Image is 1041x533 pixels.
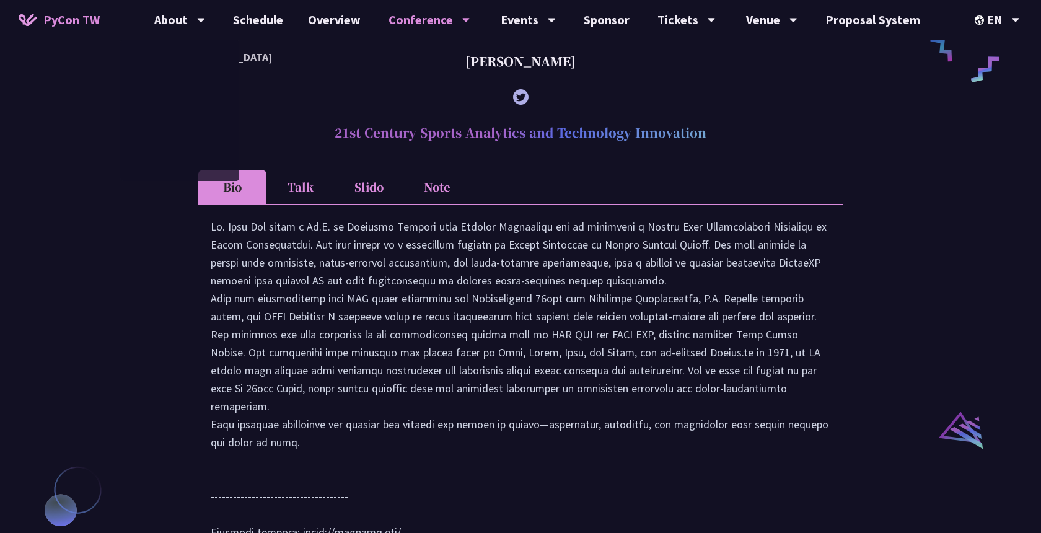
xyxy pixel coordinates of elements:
li: Note [403,170,471,204]
a: PyCon [GEOGRAPHIC_DATA] [120,43,239,72]
h2: 21st Century Sports Analytics and Technology Innovation [198,114,843,151]
li: Slido [335,170,403,204]
span: PyCon TW [43,11,100,29]
li: Bio [198,170,266,204]
a: PyCon TW [6,4,112,35]
li: Talk [266,170,335,204]
div: [PERSON_NAME] [198,43,843,80]
img: Home icon of PyCon TW 2025 [19,14,37,26]
img: Locale Icon [975,15,987,25]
